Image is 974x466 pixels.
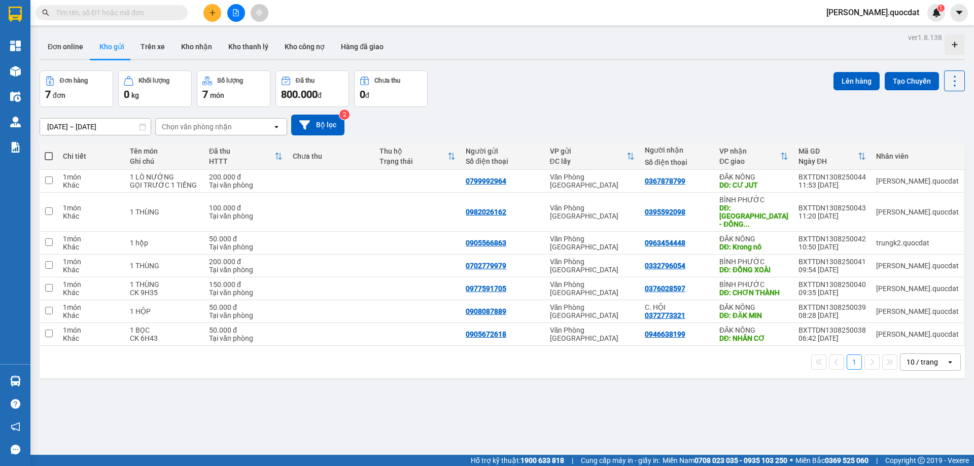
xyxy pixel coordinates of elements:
[885,72,939,90] button: Tạo Chuyến
[719,311,788,319] div: DĐ: ĐĂK MIN
[209,289,283,297] div: Tại văn phòng
[56,7,176,18] input: Tìm tên, số ĐT hoặc mã đơn
[719,204,788,228] div: DĐ: CHÙA QUANG MINH - ĐỒNG XOÀI
[10,117,21,127] img: warehouse-icon
[876,152,959,160] div: Nhân viên
[466,177,506,185] div: 0799992964
[130,280,199,289] div: 1 THÙNG
[550,326,635,342] div: Văn Phòng [GEOGRAPHIC_DATA]
[256,9,263,16] span: aim
[374,143,461,170] th: Toggle SortBy
[945,34,965,55] div: Tạo kho hàng mới
[173,34,220,59] button: Kho nhận
[719,266,788,274] div: DĐ: ĐỒNG XOÀI
[63,258,120,266] div: 1 món
[581,455,660,466] span: Cung cấp máy in - giấy in:
[296,77,315,84] div: Đã thu
[918,457,925,464] span: copyright
[818,6,927,19] span: [PERSON_NAME].quocdat
[645,303,709,311] div: C. HỘI
[209,303,283,311] div: 50.000 đ
[466,284,506,293] div: 0977591705
[63,289,120,297] div: Khác
[694,456,787,464] strong: 0708 023 035 - 0935 103 250
[719,258,788,266] div: BÌNH PHƯỚC
[10,41,21,51] img: dashboard-icon
[63,235,120,243] div: 1 món
[209,157,274,165] div: HTTT
[550,258,635,274] div: Văn Phòng [GEOGRAPHIC_DATA]
[550,204,635,220] div: Văn Phòng [GEOGRAPHIC_DATA]
[209,311,283,319] div: Tại văn phòng
[798,326,866,334] div: BXTTDN1308250038
[795,455,868,466] span: Miền Bắc
[466,239,506,247] div: 0905566863
[876,455,878,466] span: |
[719,235,788,243] div: ĐĂK NÔNG
[950,4,968,22] button: caret-down
[130,147,199,155] div: Tên món
[645,208,685,216] div: 0395592098
[798,147,858,155] div: Mã GD
[209,147,274,155] div: Đã thu
[798,289,866,297] div: 09:35 [DATE]
[209,173,283,181] div: 200.000 đ
[520,456,564,464] strong: 1900 633 818
[272,123,281,131] svg: open
[645,146,709,154] div: Người nhận
[10,66,21,77] img: warehouse-icon
[714,143,793,170] th: Toggle SortBy
[876,262,959,270] div: simon.quocdat
[202,88,208,100] span: 7
[876,330,959,338] div: simon.quocdat
[466,262,506,270] div: 0702779979
[798,212,866,220] div: 11:20 [DATE]
[293,152,369,160] div: Chưa thu
[937,5,945,12] sup: 1
[130,173,199,181] div: 1 LÒ NƯỚNG
[550,157,627,165] div: ĐC lấy
[130,262,199,270] div: 1 THÙNG
[131,91,139,99] span: kg
[130,208,199,216] div: 1 THÙNG
[63,326,120,334] div: 1 món
[63,311,120,319] div: Khác
[550,147,627,155] div: VP gửi
[907,357,938,367] div: 10 / trang
[744,220,750,228] span: ...
[645,284,685,293] div: 0376028597
[276,34,333,59] button: Kho công nợ
[790,458,793,462] span: ⚪️
[209,9,216,16] span: plus
[719,173,788,181] div: ĐĂK NÔNG
[130,307,199,315] div: 1 HỘP
[466,157,539,165] div: Số điện thoại
[719,243,788,251] div: DĐ: Krong nô
[793,143,871,170] th: Toggle SortBy
[318,91,322,99] span: đ
[833,72,880,90] button: Lên hàng
[209,204,283,212] div: 100.000 đ
[275,70,349,107] button: Đã thu800.000đ
[466,307,506,315] div: 0908087889
[63,152,120,160] div: Chi tiết
[209,181,283,189] div: Tại văn phòng
[645,158,709,166] div: Số điện thoại
[209,235,283,243] div: 50.000 đ
[45,88,51,100] span: 7
[798,173,866,181] div: BXTTDN1308250044
[466,330,506,338] div: 0905672618
[63,173,120,181] div: 1 món
[876,307,959,315] div: simon.quocdat
[663,455,787,466] span: Miền Nam
[53,91,65,99] span: đơn
[719,334,788,342] div: DĐ: NHÂN CƠ
[379,147,447,155] div: Thu hộ
[63,204,120,212] div: 1 món
[719,147,780,155] div: VP nhận
[281,88,318,100] span: 800.000
[63,181,120,189] div: Khác
[719,196,788,204] div: BÌNH PHƯỚC
[63,266,120,274] div: Khác
[379,157,447,165] div: Trạng thái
